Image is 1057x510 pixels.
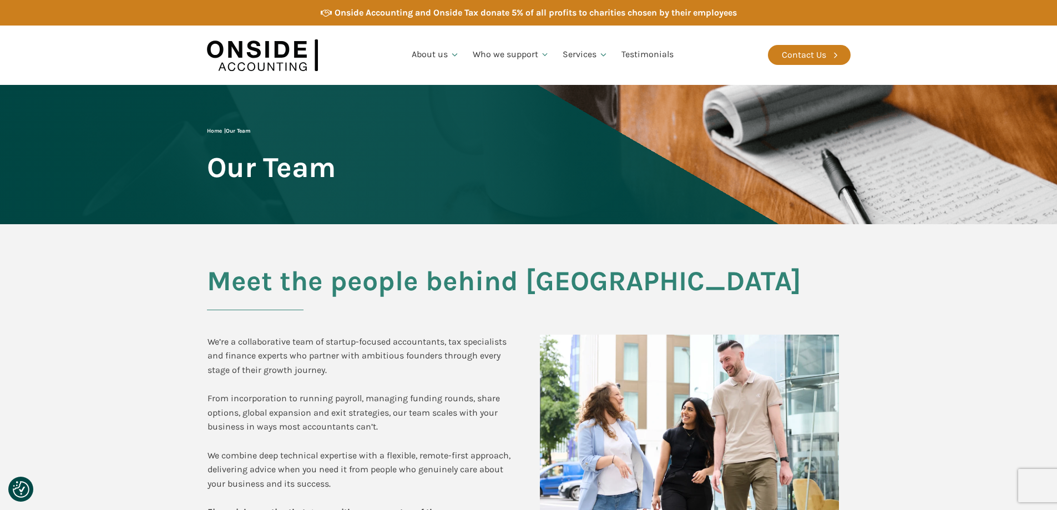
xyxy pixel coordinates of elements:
[335,6,737,20] div: Onside Accounting and Onside Tax donate 5% of all profits to charities chosen by their employees
[768,45,851,65] a: Contact Us
[615,36,680,74] a: Testimonials
[556,36,615,74] a: Services
[226,128,250,134] span: Our Team
[782,48,826,62] div: Contact Us
[466,36,557,74] a: Who we support
[13,481,29,498] img: Revisit consent button
[207,266,851,310] h2: Meet the people behind [GEOGRAPHIC_DATA]
[207,34,318,77] img: Onside Accounting
[405,36,466,74] a: About us
[207,128,222,134] a: Home
[207,152,336,183] span: Our Team
[13,481,29,498] button: Consent Preferences
[207,128,250,134] span: |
